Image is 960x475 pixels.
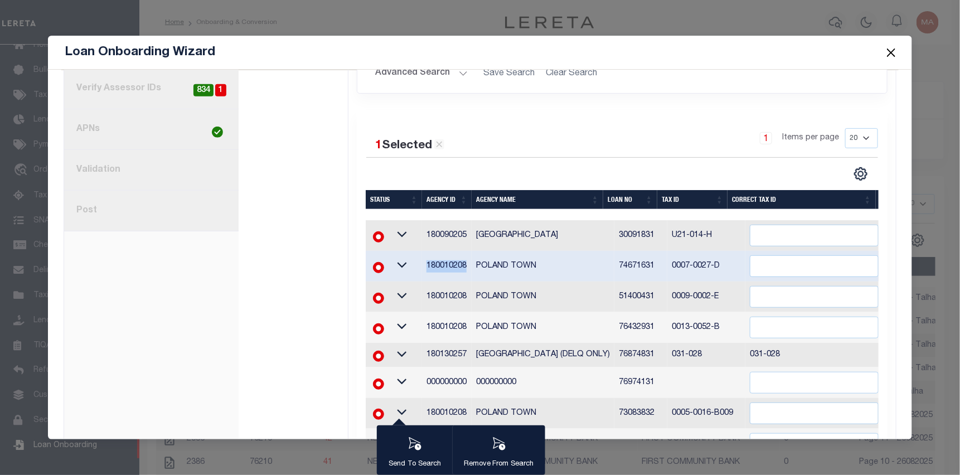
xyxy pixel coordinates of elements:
div: Selected [375,137,444,155]
td: 031-028 [667,343,745,367]
span: 1 [375,140,382,152]
th: Tax ID: activate to sort column ascending [657,190,728,209]
td: 74671631 [614,251,667,282]
td: POLAND TOWN [472,282,614,312]
td: 180010208 [422,251,472,282]
td: 76432931 [614,312,667,343]
td: 76974131 [614,367,667,398]
td: [GEOGRAPHIC_DATA] (DELQ ONLY) [472,343,614,367]
span: 1 [215,84,226,97]
button: Advanced Search [375,62,468,84]
td: 73083832 [614,398,667,429]
td: 180090205 [422,220,472,251]
td: 000000000 [472,367,614,398]
a: APNs [64,109,239,150]
td: POLAND TOWN [472,398,614,429]
th: Loan No: activate to sort column ascending [603,190,657,209]
span: 834 [193,84,214,97]
td: 000000000 [422,367,472,398]
td: 0007-0027-D [667,251,745,282]
td: 180010208 [422,398,472,429]
td: POLAND TOWN [472,312,614,343]
img: check-icon-green.svg [212,127,223,138]
td: 74607531 [614,429,667,459]
a: Verify Assessor IDs1834 [64,69,239,109]
td: 30091831 [614,220,667,251]
th: Correct Tax ID: activate to sort column ascending [728,190,876,209]
td: 0009-0002-E [667,282,745,312]
td: 51400431 [614,282,667,312]
td: 180010208 [422,312,472,343]
td: [GEOGRAPHIC_DATA] [472,220,614,251]
a: 1 [760,132,772,144]
a: Post [64,191,239,231]
td: U21-014-H [667,220,745,251]
td: POLAND TOWN [472,251,614,282]
td: 031-028 [745,343,883,367]
button: Close [884,45,899,60]
td: 0005-0016-B009 [667,398,745,429]
td: 180010208 [422,282,472,312]
th: Status: activate to sort column ascending [366,190,423,209]
td: 76874831 [614,343,667,367]
span: Items per page [783,132,840,144]
td: 180130257 [422,343,472,367]
td: 0013-0052-B [667,312,745,343]
a: Validation [64,150,239,191]
h5: Loan Onboarding Wizard [65,45,215,60]
th: Agency Name: activate to sort column ascending [472,190,603,209]
td: [PHONE_NUMBER] [667,429,745,459]
th: Agency ID: activate to sort column ascending [422,190,472,209]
